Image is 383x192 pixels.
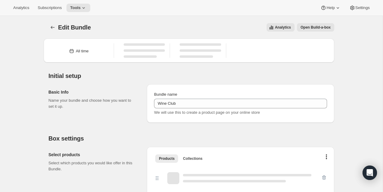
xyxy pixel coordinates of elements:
span: Subscriptions [38,5,62,10]
button: Bundles [48,23,57,32]
span: Analytics [13,5,29,10]
h2: Select products [48,152,137,158]
button: Help [317,4,344,12]
button: Tools [66,4,90,12]
span: Analytics [275,25,291,30]
span: Tools [70,5,81,10]
span: Help [326,5,335,10]
h2: Box settings [48,135,334,142]
button: View all analytics related to this specific bundles, within certain timeframes [267,23,295,32]
span: We will use this to create a product page on your online store [154,110,260,115]
p: Select which products you would like offer in this Bundle. [48,160,137,172]
button: View links to open the build-a-box on the online store [297,23,334,32]
h2: Basic Info [48,89,137,95]
span: Edit Bundle [58,24,91,31]
span: Settings [355,5,370,10]
p: Name your bundle and choose how you want to set it up. [48,98,137,110]
span: Open Build-a-box [301,25,331,30]
button: Analytics [10,4,33,12]
span: Bundle name [154,92,177,97]
span: Products [159,156,175,161]
button: Settings [346,4,373,12]
span: Collections [183,156,202,161]
button: Subscriptions [34,4,65,12]
input: ie. Smoothie box [154,99,327,108]
h2: Initial setup [48,72,334,79]
div: All time [76,48,89,54]
div: Open Intercom Messenger [363,166,377,180]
